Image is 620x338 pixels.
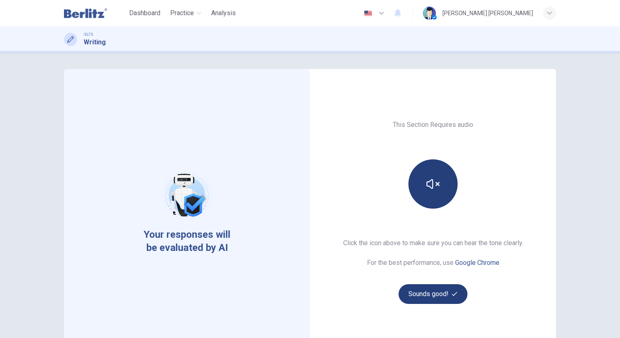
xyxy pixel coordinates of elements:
[455,259,499,267] a: Google Chrome
[423,7,436,20] img: Profile picture
[129,8,160,18] span: Dashboard
[211,8,236,18] span: Analysis
[64,5,107,21] img: Berlitz Latam logo
[343,238,523,248] h6: Click the icon above to make sure you can hear the tone clearly.
[363,10,373,16] img: en
[167,6,205,21] button: Practice
[208,6,239,21] button: Analysis
[126,6,164,21] button: Dashboard
[161,169,213,221] img: robot icon
[393,120,473,130] h6: This Section Requires audio
[84,37,106,47] h1: Writing
[137,228,237,254] span: Your responses will be evaluated by AI
[64,5,126,21] a: Berlitz Latam logo
[442,8,533,18] div: [PERSON_NAME] [PERSON_NAME]
[367,258,499,268] h6: For the best performance, use
[399,284,467,304] button: Sounds good!
[84,32,93,37] span: IELTS
[170,8,194,18] span: Practice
